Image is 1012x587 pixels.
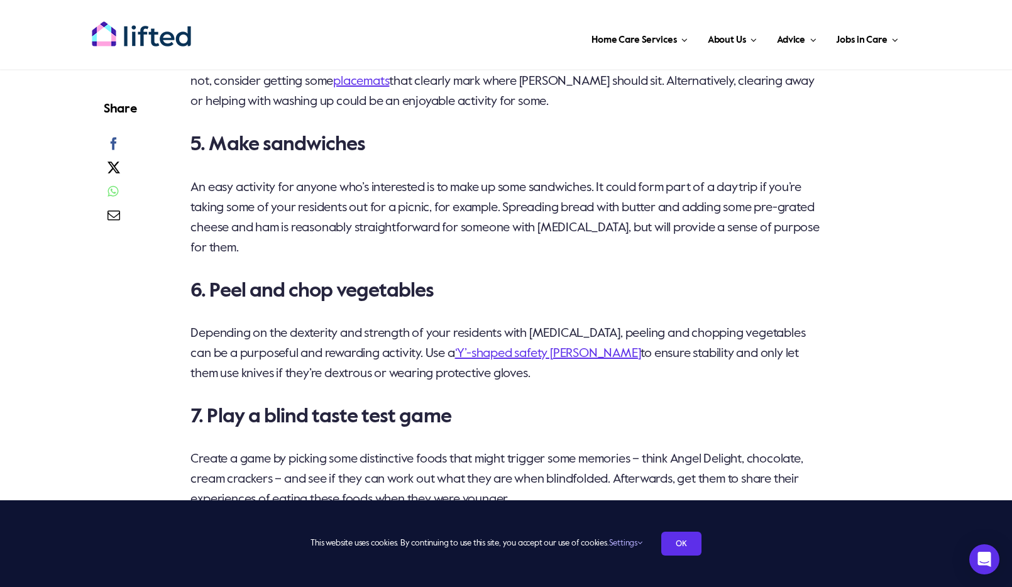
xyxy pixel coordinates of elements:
[777,30,805,50] span: Advice
[708,30,746,50] span: About Us
[969,544,999,574] div: Open Intercom Messenger
[832,19,902,57] a: Jobs in Care
[836,30,887,50] span: Jobs in Care
[591,30,676,50] span: Home Care Services
[104,159,123,183] a: X
[190,281,434,301] strong: 6. Peel and chop vegetables
[91,21,192,33] a: lifted-logo
[661,532,701,556] a: OK
[104,207,123,231] a: Email
[104,135,123,159] a: Facebook
[104,183,121,207] a: WhatsApp
[333,75,389,88] a: placemats
[190,134,365,155] strong: 5. Make sandwiches
[104,101,136,118] h4: Share
[190,178,822,258] p: An easy activity for anyone who’s interested is to make up some sandwiches. It could form part of...
[232,19,902,57] nav: Main Menu
[609,539,642,547] a: Settings
[773,19,820,57] a: Advice
[311,534,642,554] span: This website uses cookies. By continuing to use this site, you accept our use of cookies.
[190,407,451,427] strong: 7. Play a blind taste test game
[190,324,822,384] p: Depending on the dexterity and strength of your residents with [MEDICAL_DATA], peeling and choppi...
[190,449,822,510] p: Create a game by picking some distinctive foods that might trigger some memories – think Angel De...
[588,19,691,57] a: Home Care Services
[704,19,761,57] a: About Us
[455,348,641,360] a: ‘Y’-shaped safety [PERSON_NAME]
[190,31,822,112] p: This can be a useful job for someone with [MEDICAL_DATA], so long as they still have the logic to...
